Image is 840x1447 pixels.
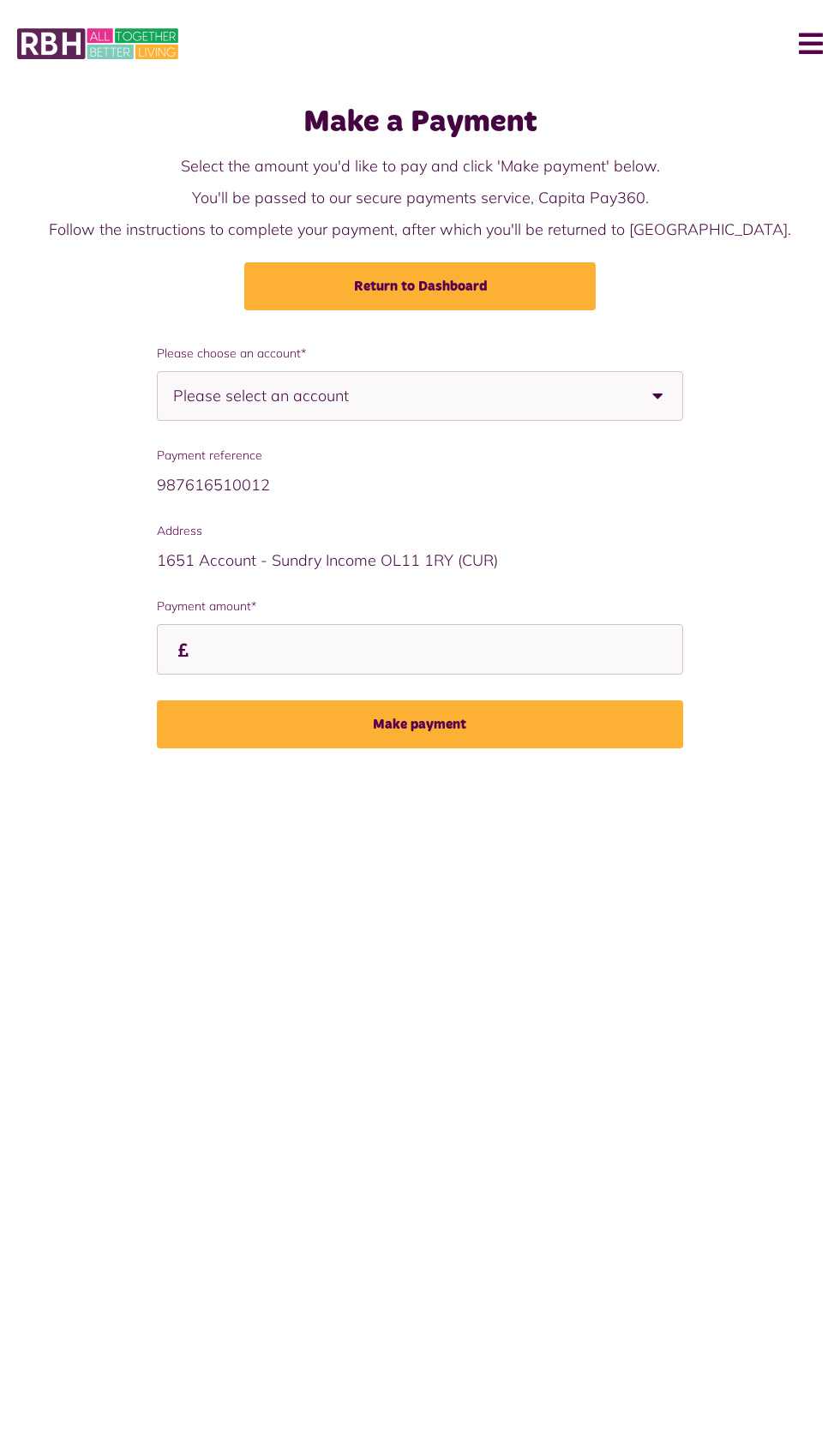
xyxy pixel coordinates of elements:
img: MyRBH [17,26,178,62]
span: 1651 Account - Sundry Income OL11 1RY (CUR) [157,550,498,570]
span: Please choose an account* [157,345,682,363]
h1: Make a Payment [17,105,823,141]
p: You'll be passed to our secure payments service, Capita Pay360. [17,186,823,209]
span: Payment reference [157,447,682,465]
button: Make payment [157,700,682,748]
label: Payment amount* [157,597,682,615]
p: Follow the instructions to complete your payment, after which you'll be returned to [GEOGRAPHIC_D... [17,218,823,241]
p: Select the amount you'd like to pay and click 'Make payment' below. [17,154,823,177]
span: Address [157,522,682,540]
span: 987616510012 [157,475,270,495]
a: Return to Dashboard [244,262,596,310]
span: Please select an account [173,372,409,420]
